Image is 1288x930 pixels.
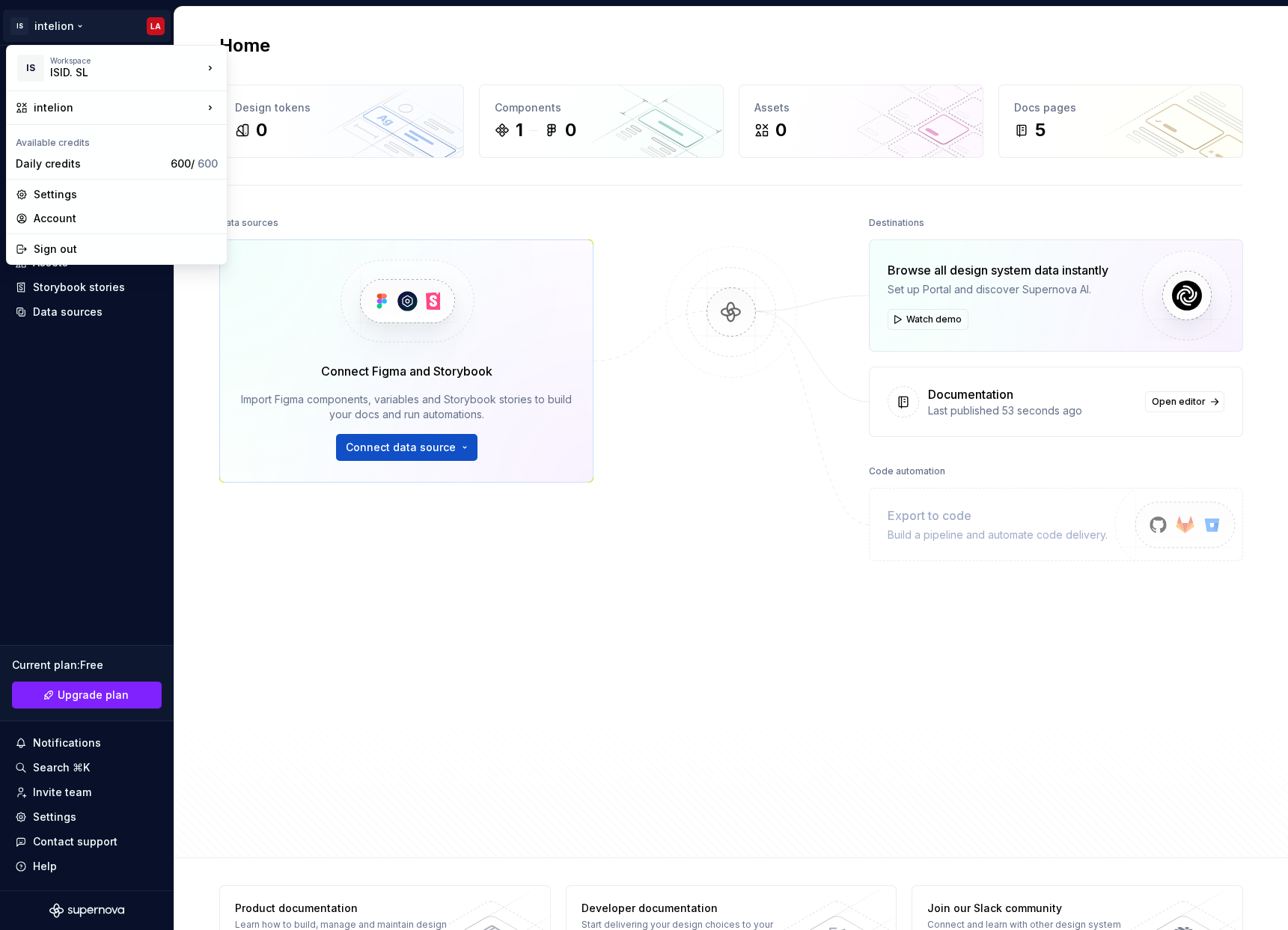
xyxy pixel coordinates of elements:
div: Daily credits [16,156,165,171]
div: Workspace [50,56,203,65]
div: IS [17,55,44,82]
div: Account [34,211,218,226]
div: Available credits [10,128,224,152]
span: 600 [198,157,218,170]
span: 600 / [171,157,218,170]
div: Settings [34,187,218,202]
div: ISID. SL [50,65,177,80]
div: Sign out [34,242,218,257]
div: intelion [34,100,203,115]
